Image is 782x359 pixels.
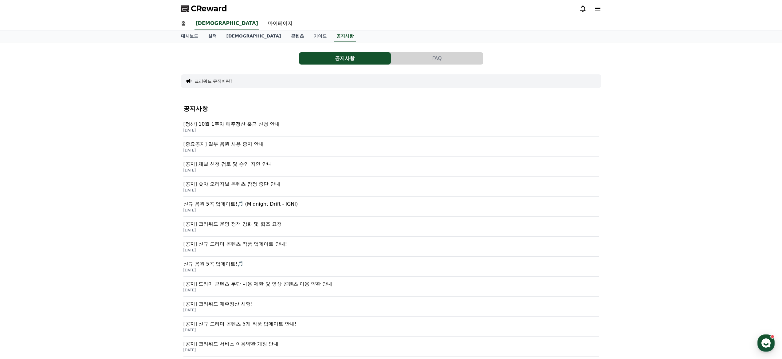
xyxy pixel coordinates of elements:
span: 대화 [56,204,64,209]
a: [정산] 10월 1주차 매주정산 출금 신청 안내 [DATE] [183,117,599,137]
a: 대화 [41,195,79,210]
p: [DATE] [183,208,599,213]
a: 홈 [176,17,191,30]
a: 신규 음원 5곡 업데이트!🎵 [DATE] [183,257,599,277]
p: 신규 음원 5곡 업데이트!🎵 [183,260,599,268]
a: [DEMOGRAPHIC_DATA] [222,30,286,42]
a: CReward [181,4,227,14]
p: [중요공지] 일부 음원 사용 중지 안내 [183,140,599,148]
a: 신규 음원 5곡 업데이트!🎵 (Midnight Drift - IGNI) [DATE] [183,197,599,217]
h4: 공지사항 [183,105,599,112]
p: [공지] 크리워드 서비스 이용약관 개정 안내 [183,340,599,348]
p: [공지] 크리워드 매주정산 시행! [183,300,599,308]
span: 설정 [95,204,102,209]
p: [DATE] [183,288,599,293]
p: 신규 음원 5곡 업데이트!🎵 (Midnight Drift - IGNI) [183,200,599,208]
p: [DATE] [183,268,599,273]
button: 크리워드 뮤직이란? [195,78,233,84]
a: 콘텐츠 [286,30,309,42]
p: [DATE] [183,308,599,313]
a: 공지사항 [334,30,356,42]
p: [DATE] [183,148,599,153]
a: 홈 [2,195,41,210]
a: 가이드 [309,30,332,42]
a: 대시보드 [176,30,203,42]
span: CReward [191,4,227,14]
a: [공지] 크리워드 운영 정책 강화 및 협조 요청 [DATE] [183,217,599,237]
p: [DATE] [183,348,599,353]
a: [DEMOGRAPHIC_DATA] [195,17,259,30]
p: [DATE] [183,188,599,193]
p: [DATE] [183,328,599,333]
p: [DATE] [183,128,599,133]
p: [공지] 크리워드 운영 정책 강화 및 협조 요청 [183,220,599,228]
p: [정산] 10월 1주차 매주정산 출금 신청 안내 [183,120,599,128]
a: 마이페이지 [263,17,297,30]
button: FAQ [391,52,483,65]
p: [공지] 신규 드라마 콘텐츠 5개 작품 업데이트 안내! [183,320,599,328]
p: [DATE] [183,228,599,233]
a: [공지] 크리워드 매주정산 시행! [DATE] [183,297,599,317]
a: [공지] 드라마 콘텐츠 무단 사용 제한 및 영상 콘텐츠 이용 약관 안내 [DATE] [183,277,599,297]
p: [DATE] [183,248,599,253]
a: [공지] 채널 신청 검토 및 승인 지연 안내 [DATE] [183,157,599,177]
a: [공지] 크리워드 서비스 이용약관 개정 안내 [DATE] [183,337,599,357]
p: [공지] 신규 드라마 콘텐츠 작품 업데이트 안내! [183,240,599,248]
a: [공지] 숏챠 오리지널 콘텐츠 잠정 중단 안내 [DATE] [183,177,599,197]
a: [중요공지] 일부 음원 사용 중지 안내 [DATE] [183,137,599,157]
p: [DATE] [183,168,599,173]
p: [공지] 채널 신청 검토 및 승인 지연 안내 [183,160,599,168]
span: 홈 [19,204,23,209]
a: 설정 [79,195,118,210]
p: [공지] 드라마 콘텐츠 무단 사용 제한 및 영상 콘텐츠 이용 약관 안내 [183,280,599,288]
p: [공지] 숏챠 오리지널 콘텐츠 잠정 중단 안내 [183,180,599,188]
a: [공지] 신규 드라마 콘텐츠 5개 작품 업데이트 안내! [DATE] [183,317,599,337]
button: 공지사항 [299,52,391,65]
a: [공지] 신규 드라마 콘텐츠 작품 업데이트 안내! [DATE] [183,237,599,257]
a: 실적 [203,30,222,42]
